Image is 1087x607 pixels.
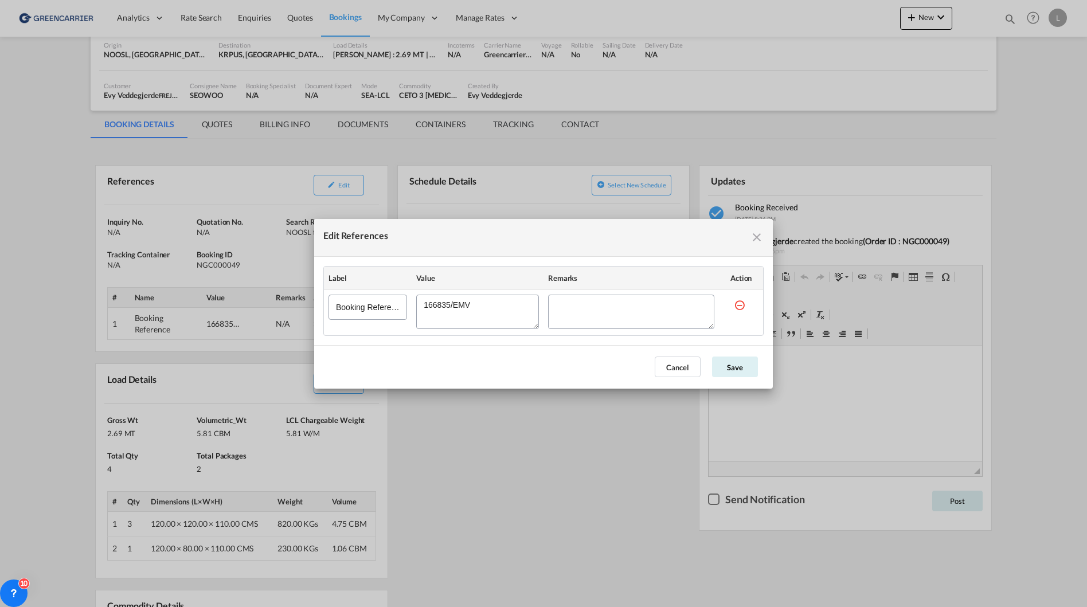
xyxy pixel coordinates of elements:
th: Remarks [543,267,719,290]
div: Edit References [323,228,388,247]
input: Booking Reference [329,295,407,320]
button: Cancel [655,357,701,377]
th: Value [412,267,543,290]
md-dialog: Edit References [314,219,773,389]
md-icon: icon-minus-circle-outline red-400-fg s20 cursor mr-5 [734,299,745,311]
body: Editor, editor2 [11,11,262,24]
th: Action [719,267,763,290]
th: Label [324,267,412,290]
md-icon: icon-close fg-AAA8AD cursor [750,230,764,244]
button: Save [712,357,758,377]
